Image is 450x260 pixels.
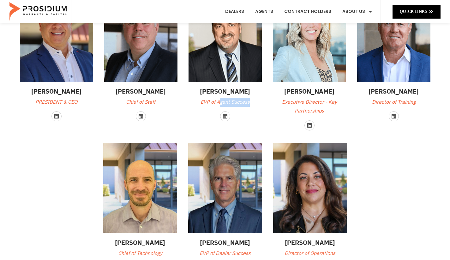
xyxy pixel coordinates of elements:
[188,249,262,258] p: EVP of Dealer Success
[273,249,347,258] p: Director of Operations
[282,98,337,115] span: Executive Director - Key Partnerships
[104,98,177,107] p: Chief of Staff
[273,143,347,233] img: Cynthia Vietor Director of Operations
[20,87,93,96] h3: [PERSON_NAME]
[188,238,262,247] h3: [PERSON_NAME]
[357,87,430,96] h3: [PERSON_NAME]
[104,87,177,96] h3: [PERSON_NAME]
[188,143,262,233] img: Darren Murray as EVP of Dealer Success
[393,5,441,18] a: Quick Links
[103,238,177,247] h3: [PERSON_NAME]
[20,98,93,107] p: PRESIDENT & CEO
[189,98,262,107] p: EVP of Agent Success
[103,249,177,258] p: Chief of Technology
[400,8,427,15] span: Quick Links
[357,98,430,107] p: Director of Training
[273,238,347,247] h3: [PERSON_NAME]
[189,87,262,96] h3: [PERSON_NAME]
[273,87,346,96] h3: [PERSON_NAME]
[103,143,177,233] img: Alex Papadopulos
